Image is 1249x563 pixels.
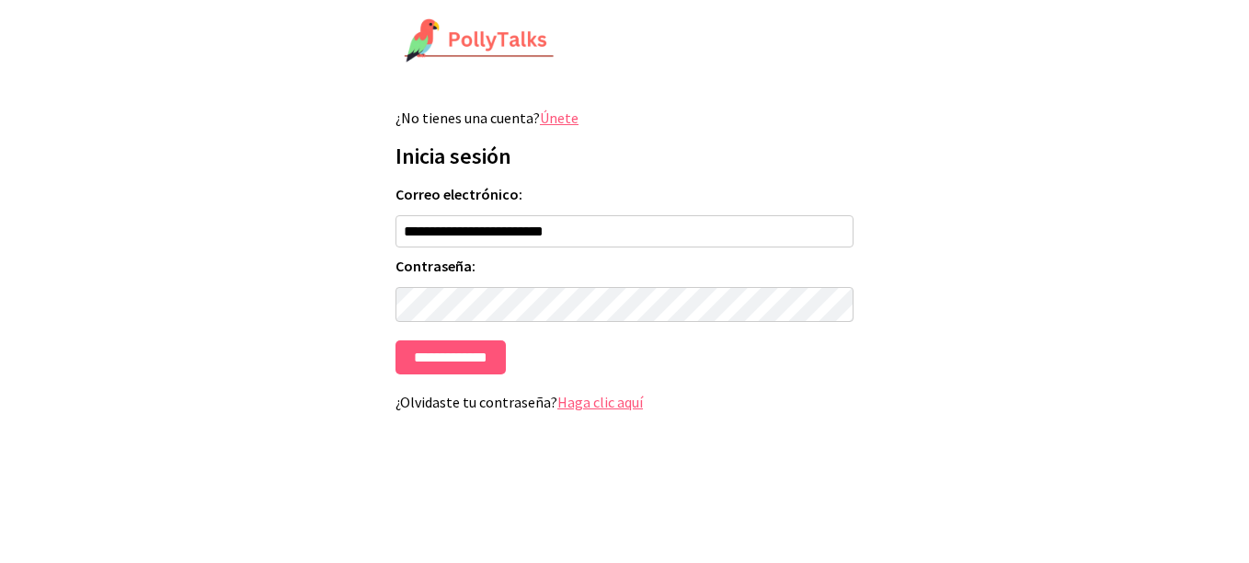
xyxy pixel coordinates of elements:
[395,109,854,127] p: ¿No tienes una cuenta?
[404,18,555,64] img: Logotipo de PollyTalks
[557,393,643,411] a: Haga clic aquí
[395,257,854,275] label: Contraseña:
[540,109,579,127] a: Únete
[395,393,854,411] p: ¿Olvidaste tu contraseña?
[395,185,854,203] label: Correo electrónico:
[395,142,854,170] h1: Inicia sesión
